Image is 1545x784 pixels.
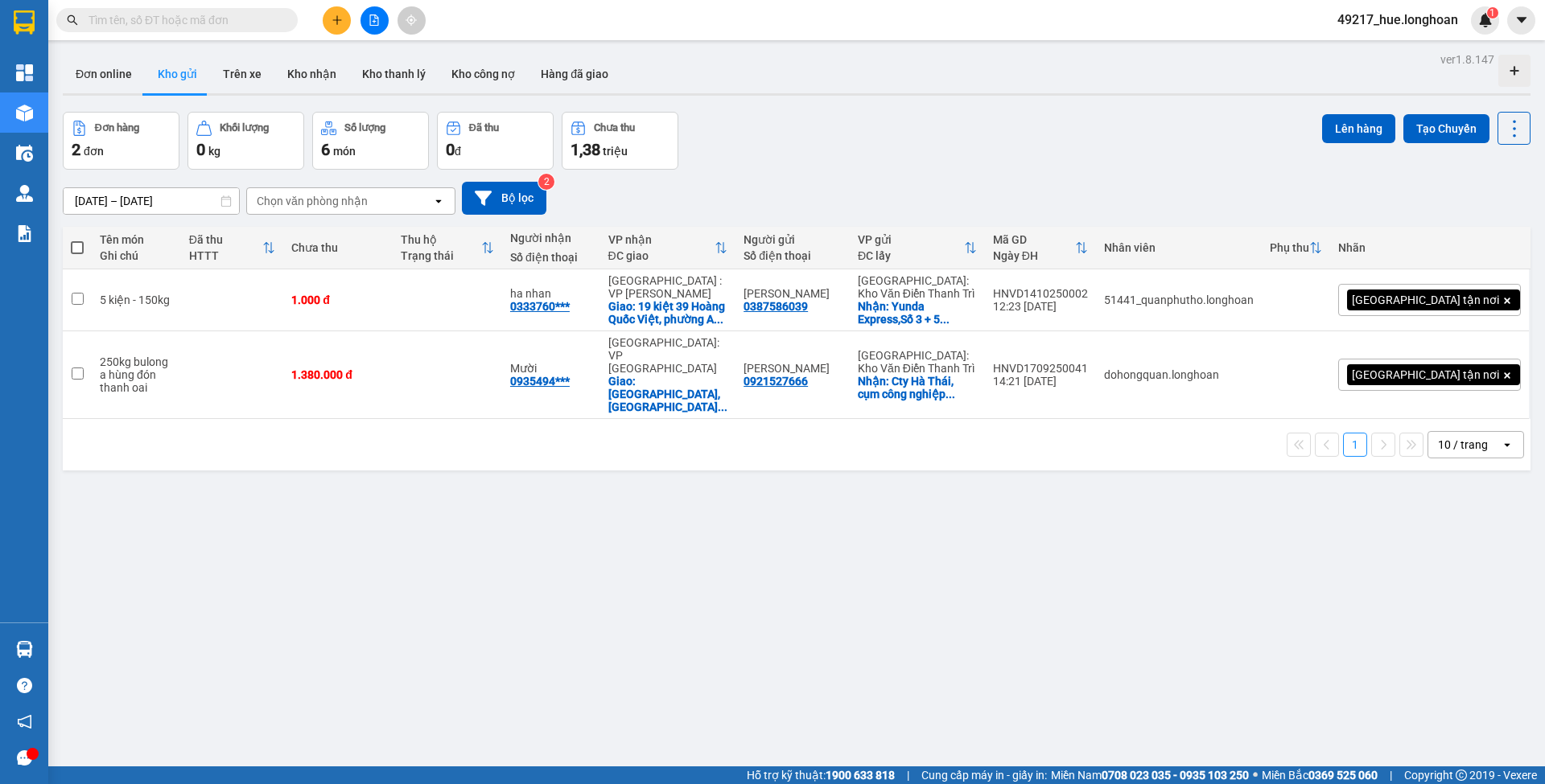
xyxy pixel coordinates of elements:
[993,300,1088,313] div: 12:23 [DATE]
[89,11,278,29] input: Tìm tên, số ĐT hoặc mã đơn
[63,55,145,93] button: Đơn online
[858,300,977,326] div: Nhận: Yunda Express,Số 3 + 5 Nguyễn Văn Linh, Phường Gia Thuỵ, Quận Long Biên, Hà Nội
[439,55,528,93] button: Kho công nợ
[1489,7,1495,18] span: 1
[17,678,32,693] span: question-circle
[1308,769,1378,782] strong: 0369 525 060
[571,140,600,159] span: 1,38
[312,112,429,170] button: Số lượng6món
[1253,772,1258,778] span: ⚪️
[64,188,239,214] input: Select a date range.
[72,140,80,159] span: 2
[1390,766,1392,784] span: |
[993,375,1088,388] div: 14:21 [DATE]
[538,174,554,190] sup: 2
[744,375,808,388] div: 0921527666
[181,227,283,269] th: Toggle SortBy
[469,122,499,133] div: Đã thu
[858,375,977,400] div: Nhận: Cty Hà Thái, cụm công nghiệp thanh thùy, thanh oai
[210,55,274,93] button: Trên xe
[401,249,481,262] div: Trạng thái
[1498,55,1531,87] div: Tạo kho hàng mới
[432,195,445,207] svg: open
[1104,241,1254,254] div: Nhân viên
[321,140,330,159] span: 6
[187,112,304,170] button: Khối lượng0kg
[67,14,78,26] span: search
[1403,114,1489,143] button: Tạo Chuyến
[100,293,173,306] div: 5 kiện - 150kg
[562,112,678,170] button: Chưa thu1,38 triệu
[714,313,723,326] span: ...
[1456,770,1467,781] span: copyright
[16,105,33,121] img: warehouse-icon
[145,55,210,93] button: Kho gửi
[993,233,1075,246] div: Mã GD
[323,6,351,35] button: plus
[946,388,955,400] span: ...
[1051,766,1249,784] span: Miền Nam
[718,400,727,413] span: ...
[257,193,368,209] div: Chọn văn phòng nhận
[940,313,950,326] span: ...
[744,362,842,375] div: Thanh
[1487,7,1498,18] sup: 1
[858,233,964,246] div: VP gửi
[398,6,426,35] button: aim
[1102,769,1249,782] strong: 0708 023 035 - 0935 103 250
[100,249,173,262] div: Ghi chú
[1325,10,1471,30] span: 49217_hue.longhoan
[1478,13,1493,27] img: icon-new-feature
[16,641,33,658] img: warehouse-icon
[528,55,621,93] button: Hàng đã giao
[189,249,262,262] div: HTTT
[344,122,385,133] div: Số lượng
[16,64,33,81] img: dashboard-icon
[921,766,1047,784] span: Cung cấp máy in - giấy in:
[993,249,1075,262] div: Ngày ĐH
[1262,766,1378,784] span: Miền Bắc
[446,140,455,159] span: 0
[603,145,628,158] span: triệu
[274,55,349,93] button: Kho nhận
[333,145,356,158] span: món
[84,145,104,158] span: đơn
[1352,293,1499,307] span: [GEOGRAPHIC_DATA] tận nơi
[1104,368,1254,381] div: dohongquan.longhoan
[608,249,715,262] div: ĐC giao
[608,336,728,375] div: [GEOGRAPHIC_DATA]: VP [GEOGRAPHIC_DATA]
[332,14,343,26] span: plus
[858,349,977,375] div: [GEOGRAPHIC_DATA]: Kho Văn Điển Thanh Trì
[17,750,32,766] span: message
[993,287,1088,300] div: HNVD1410250002
[600,227,736,269] th: Toggle SortBy
[1343,433,1367,457] button: 1
[594,122,635,133] div: Chưa thu
[744,287,842,300] div: c Linh
[510,362,592,375] div: Mười
[437,112,554,170] button: Đã thu0đ
[1338,241,1521,254] div: Nhãn
[608,375,728,413] div: Giao: Đường Quang Trung, Thành Phố Quảng Ngãi
[1262,227,1330,269] th: Toggle SortBy
[608,300,728,326] div: Giao: 19 kiệt 39 Hoàng Quốc Việt, phường An Cựu, Tp Huế
[858,249,964,262] div: ĐC lấy
[208,145,220,158] span: kg
[744,233,842,246] div: Người gửi
[510,287,592,300] div: ha nhan
[993,362,1088,375] div: HNVD1709250041
[220,122,269,133] div: Khối lượng
[826,769,895,782] strong: 1900 633 818
[462,182,546,215] button: Bộ lọc
[608,233,715,246] div: VP nhận
[1438,437,1488,453] div: 10 / trang
[747,766,895,784] span: Hỗ trợ kỹ thuật:
[16,225,33,242] img: solution-icon
[985,227,1096,269] th: Toggle SortBy
[16,145,33,162] img: warehouse-icon
[744,249,842,262] div: Số điện thoại
[455,145,461,158] span: đ
[907,766,909,784] span: |
[858,274,977,300] div: [GEOGRAPHIC_DATA]: Kho Văn Điển Thanh Trì
[95,122,139,133] div: Đơn hàng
